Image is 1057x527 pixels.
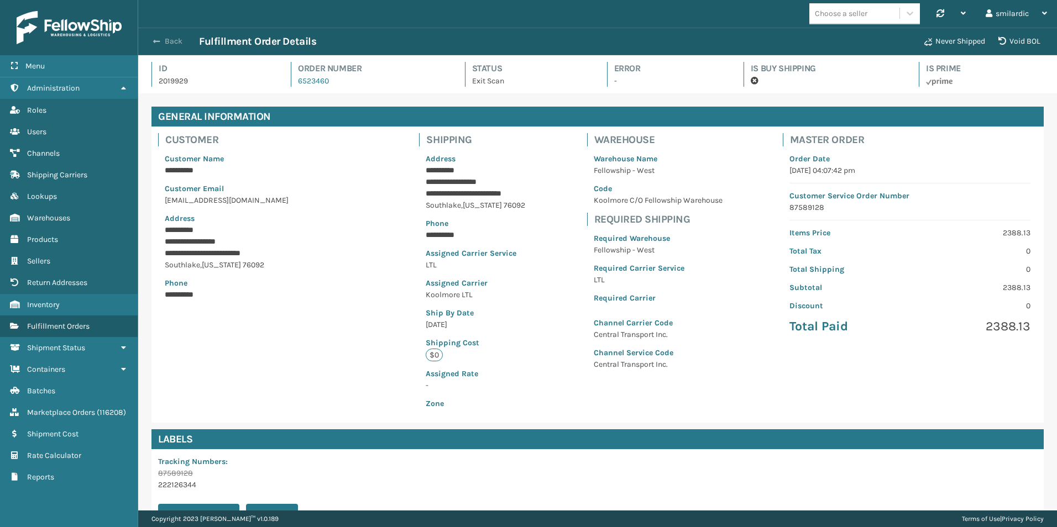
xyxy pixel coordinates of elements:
[165,153,359,165] p: Customer Name
[426,398,526,409] p: Zone
[25,61,45,71] span: Menu
[27,213,70,223] span: Warehouses
[27,408,95,417] span: Marketplace Orders
[789,300,903,312] p: Discount
[594,244,723,256] p: Fellowship - West
[463,201,502,210] span: [US_STATE]
[246,504,298,524] button: Print BOL
[992,30,1047,52] button: Void BOL
[151,510,279,527] p: Copyright 2023 [PERSON_NAME]™ v 1.0.189
[751,62,899,75] h4: Is Buy Shipping
[27,106,46,115] span: Roles
[594,262,723,274] p: Required Carrier Service
[165,277,359,289] p: Phone
[243,260,264,270] span: 76092
[790,133,1037,146] h4: Master Order
[158,504,239,524] button: Print Packing Slip
[27,343,85,352] span: Shipment Status
[158,467,305,479] p: 87589128
[815,8,867,19] div: Choose a seller
[594,347,723,359] p: Channel Service Code
[917,318,1030,335] p: 2388.13
[594,317,723,329] p: Channel Carrier Code
[917,282,1030,293] p: 2388.13
[594,133,729,146] h4: Warehouse
[594,165,723,176] p: Fellowship - West
[594,274,723,286] p: LTL
[789,190,1030,202] p: Customer Service Order Number
[426,218,526,229] p: Phone
[158,479,305,491] p: 222126344
[504,201,525,210] span: 76092
[27,429,79,439] span: Shipment Cost
[426,154,456,164] span: Address
[917,263,1030,275] p: 0
[426,133,533,146] h4: Shipping
[426,201,461,210] span: Southlake
[298,76,329,86] a: 6523460
[200,260,202,270] span: ,
[426,349,443,361] p: $0
[461,201,463,210] span: ,
[151,107,1044,127] h4: General Information
[472,75,587,87] p: Exit Scan
[594,153,723,165] p: Warehouse Name
[27,235,58,244] span: Products
[594,183,723,194] p: Code
[962,515,1000,523] a: Terms of Use
[472,62,587,75] h4: Status
[27,472,54,482] span: Reports
[165,194,359,206] p: [EMAIL_ADDRESS][DOMAIN_NAME]
[27,192,57,201] span: Lookups
[158,457,228,466] span: Tracking Numbers :
[159,62,271,75] h4: Id
[789,245,903,257] p: Total Tax
[27,256,50,266] span: Sellers
[27,170,87,180] span: Shipping Carriers
[962,510,1044,527] div: |
[917,300,1030,312] p: 0
[159,75,271,87] p: 2019929
[148,36,199,46] button: Back
[789,153,1030,165] p: Order Date
[789,318,903,335] p: Total Paid
[426,277,526,289] p: Assigned Carrier
[614,75,724,87] p: -
[789,227,903,239] p: Items Price
[27,386,55,396] span: Batches
[426,380,526,391] p: -
[594,213,729,226] h4: Required Shipping
[918,30,992,52] button: Never Shipped
[789,263,903,275] p: Total Shipping
[426,247,526,259] p: Assigned Carrier Service
[594,329,723,340] p: Central Transport Inc.
[27,278,87,287] span: Return Addresses
[165,214,195,223] span: Address
[426,337,526,349] p: Shipping Cost
[17,11,122,44] img: logo
[165,260,200,270] span: Southlake
[426,319,526,330] p: [DATE]
[27,149,60,158] span: Channels
[27,83,80,93] span: Administration
[27,300,60,309] span: Inventory
[97,408,126,417] span: ( 116208 )
[165,133,365,146] h4: Customer
[614,62,724,75] h4: Error
[426,289,526,301] p: Koolmore LTL
[594,359,723,370] p: Central Transport Inc.
[27,322,90,331] span: Fulfillment Orders
[426,259,526,271] p: LTL
[924,38,932,46] i: Never Shipped
[298,62,444,75] h4: Order Number
[199,35,316,48] h3: Fulfillment Order Details
[926,62,1044,75] h4: Is Prime
[27,127,46,136] span: Users
[594,194,723,206] p: Koolmore C/O Fellowship Warehouse
[1002,515,1044,523] a: Privacy Policy
[202,260,241,270] span: [US_STATE]
[917,245,1030,257] p: 0
[917,227,1030,239] p: 2388.13
[789,282,903,293] p: Subtotal
[151,429,1044,449] h4: Labels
